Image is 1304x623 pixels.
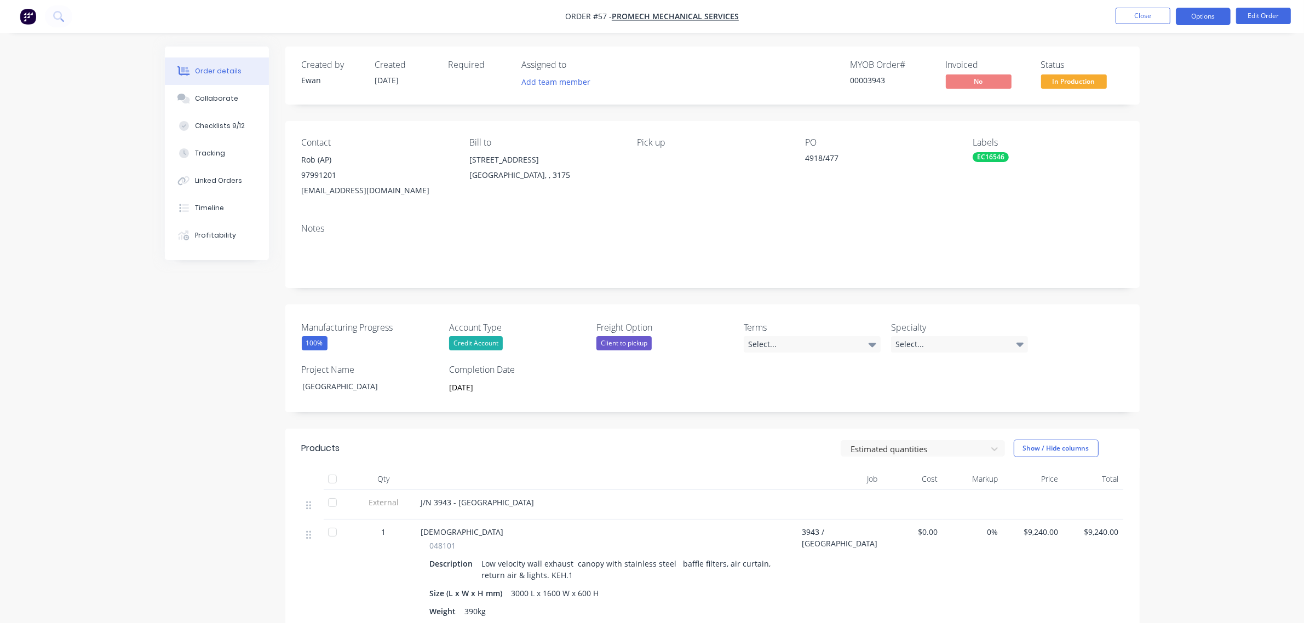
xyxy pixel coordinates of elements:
div: 390kg [461,603,491,619]
input: Enter date [441,379,578,395]
span: $9,240.00 [1067,526,1119,538]
div: PO [805,137,955,148]
div: Low velocity wall exhaust canopy with stainless steel baffle filters, air curtain, return air & l... [478,556,787,583]
div: Ewan [302,74,362,86]
button: Order details [165,57,269,85]
label: Specialty [891,321,1028,334]
div: [GEOGRAPHIC_DATA] [294,378,430,394]
div: Cost [882,468,943,490]
button: Linked Orders [165,167,269,194]
div: Job [800,468,882,490]
div: Assigned to [522,60,631,70]
div: Created by [302,60,362,70]
div: Rob (AP) [302,152,452,168]
button: Collaborate [165,85,269,112]
div: [STREET_ADDRESS][GEOGRAPHIC_DATA], , 3175 [469,152,619,187]
div: Bill to [469,137,619,148]
button: Profitability [165,222,269,249]
div: [GEOGRAPHIC_DATA], , 3175 [469,168,619,183]
div: Status [1041,60,1123,70]
label: Account Type [449,321,586,334]
span: J/N 3943 - [GEOGRAPHIC_DATA] [421,497,535,507]
div: Credit Account [449,336,503,350]
div: Select... [744,336,881,353]
div: Contact [302,137,452,148]
div: Invoiced [946,60,1028,70]
div: Checklists 9/12 [195,121,245,131]
div: 3000 L x 1600 W x 600 H [507,585,604,601]
div: Pick up [637,137,787,148]
span: 0% [947,526,998,538]
div: Timeline [195,203,224,213]
div: Linked Orders [195,176,242,186]
div: Notes [302,223,1123,234]
label: Freight Option [596,321,733,334]
div: Qty [351,468,417,490]
div: Collaborate [195,94,238,103]
span: [DATE] [375,75,399,85]
div: Total [1063,468,1123,490]
label: Terms [744,321,881,334]
div: Client to pickup [596,336,652,350]
span: No [946,74,1012,88]
div: Description [430,556,478,572]
div: 00003943 [851,74,933,86]
span: External [355,497,412,508]
div: Products [302,442,340,455]
div: [STREET_ADDRESS] [469,152,619,168]
div: Markup [943,468,1003,490]
div: Select... [891,336,1028,353]
button: Add team member [515,74,596,89]
label: Project Name [302,363,439,376]
div: Weight [430,603,461,619]
span: $9,240.00 [1007,526,1059,538]
div: 97991201 [302,168,452,183]
button: Close [1116,8,1170,24]
button: Show / Hide columns [1014,440,1099,457]
div: Required [449,60,509,70]
button: Tracking [165,140,269,167]
div: Profitability [195,230,236,240]
button: Add team member [522,74,596,89]
span: 1 [382,526,386,538]
div: Price [1003,468,1063,490]
div: 4918/477 [805,152,942,168]
span: $0.00 [887,526,938,538]
span: Order #57 - [565,11,612,22]
img: Factory [20,8,36,25]
span: [DEMOGRAPHIC_DATA] [421,527,504,537]
a: Promech Mechanical Services [612,11,739,22]
button: Edit Order [1236,8,1291,24]
div: MYOB Order # [851,60,933,70]
span: 048101 [430,540,456,551]
div: Order details [195,66,242,76]
div: Size (L x W x H mm) [430,585,507,601]
label: Manufacturing Progress [302,321,439,334]
div: EC16546 [973,152,1009,162]
button: Options [1176,8,1231,25]
div: [EMAIL_ADDRESS][DOMAIN_NAME] [302,183,452,198]
span: In Production [1041,74,1107,88]
div: Labels [973,137,1123,148]
div: Created [375,60,435,70]
div: Tracking [195,148,225,158]
button: Checklists 9/12 [165,112,269,140]
div: 100% [302,336,328,350]
div: Rob (AP)97991201[EMAIL_ADDRESS][DOMAIN_NAME] [302,152,452,198]
button: Timeline [165,194,269,222]
label: Completion Date [449,363,586,376]
button: In Production [1041,74,1107,91]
